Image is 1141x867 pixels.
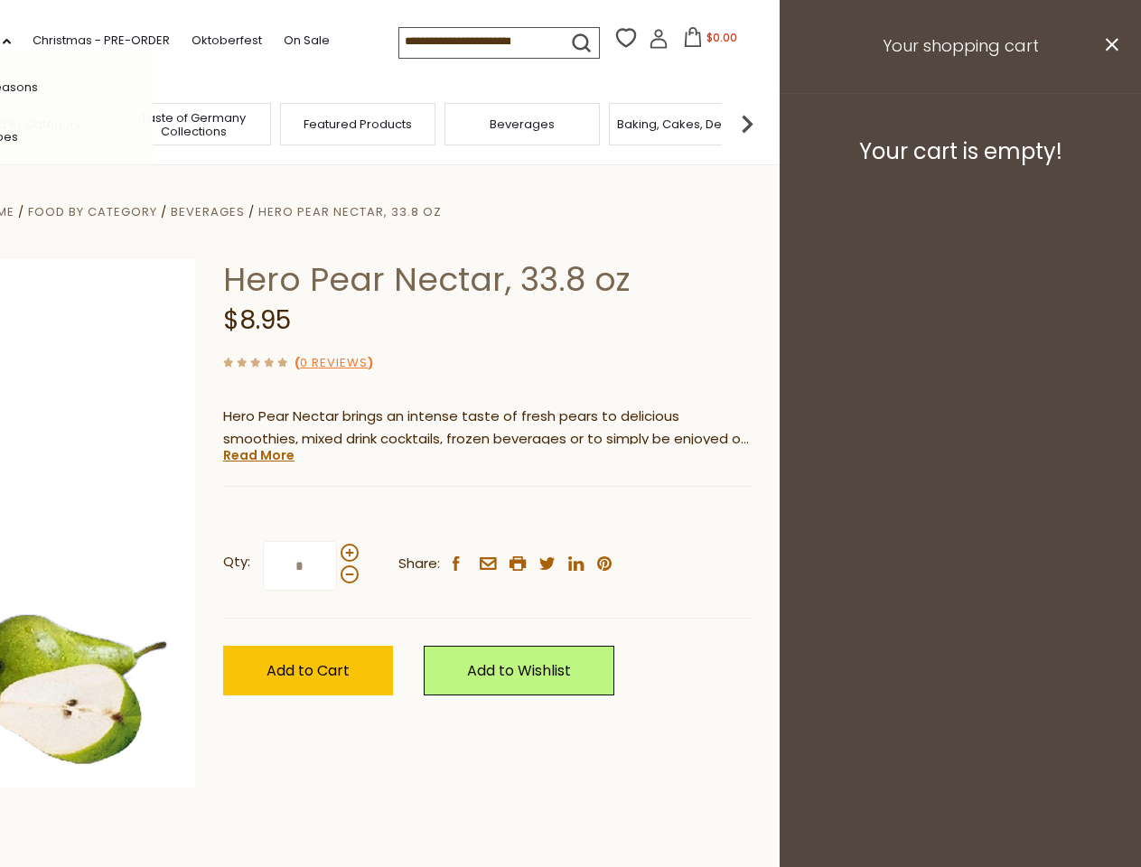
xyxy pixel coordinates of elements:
[304,117,412,131] a: Featured Products
[267,660,350,681] span: Add to Cart
[223,646,393,695] button: Add to Cart
[295,354,373,371] span: ( )
[490,117,555,131] a: Beverages
[223,259,752,300] h1: Hero Pear Nectar, 33.8 oz
[258,203,442,220] a: Hero Pear Nectar, 33.8 oz
[223,303,291,338] span: $8.95
[171,203,245,220] a: Beverages
[192,31,262,51] a: Oktoberfest
[300,354,368,373] a: 0 Reviews
[28,203,157,220] a: Food By Category
[223,446,295,464] a: Read More
[223,551,250,573] strong: Qty:
[223,406,752,451] p: Hero Pear Nectar brings an intense taste of fresh pears to delicious smoothies, mixed drink cockt...
[121,111,266,138] a: Taste of Germany Collections
[617,117,757,131] a: Baking, Cakes, Desserts
[802,138,1118,165] h3: Your cart is empty!
[424,646,614,695] a: Add to Wishlist
[263,541,337,591] input: Qty:
[33,31,170,51] a: Christmas - PRE-ORDER
[284,31,330,51] a: On Sale
[398,553,440,575] span: Share:
[672,27,749,54] button: $0.00
[706,30,737,45] span: $0.00
[729,106,765,142] img: next arrow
